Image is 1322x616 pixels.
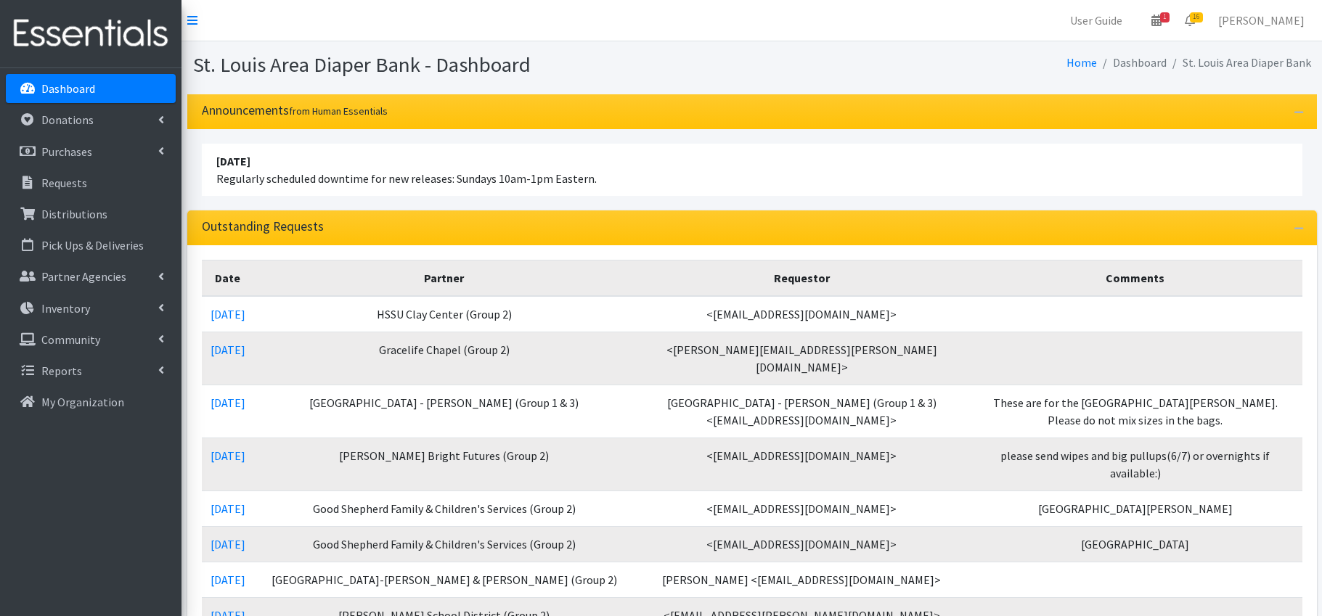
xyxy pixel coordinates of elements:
[202,260,254,296] th: Date
[41,332,100,347] p: Community
[968,385,1302,438] td: These are for the [GEOGRAPHIC_DATA][PERSON_NAME]. Please do not mix sizes in the bags.
[254,438,635,490] td: [PERSON_NAME] Bright Futures (Group 2)
[635,526,968,562] td: <[EMAIL_ADDRESS][DOMAIN_NAME]>
[6,231,176,260] a: Pick Ups & Deliveries
[211,537,245,551] a: [DATE]
[6,262,176,291] a: Partner Agencies
[1190,12,1203,22] span: 16
[193,52,747,78] h1: St. Louis Area Diaper Bank - Dashboard
[41,238,144,252] p: Pick Ups & Deliveries
[41,395,124,409] p: My Organization
[1140,6,1173,35] a: 1
[1160,12,1170,22] span: 1
[202,219,324,234] h3: Outstanding Requests
[968,438,1302,490] td: please send wipes and big pullups(6/7) or overnights if available:)
[289,104,388,118] small: from Human Essentials
[254,332,635,385] td: Gracelife Chapel (Group 2)
[635,562,968,597] td: [PERSON_NAME] <[EMAIL_ADDRESS][DOMAIN_NAME]>
[41,301,90,316] p: Inventory
[6,356,176,385] a: Reports
[41,176,87,190] p: Requests
[1066,55,1097,70] a: Home
[254,562,635,597] td: [GEOGRAPHIC_DATA]-[PERSON_NAME] & [PERSON_NAME] (Group 2)
[968,526,1302,562] td: [GEOGRAPHIC_DATA]
[211,307,245,321] a: [DATE]
[1207,6,1316,35] a: [PERSON_NAME]
[211,395,245,410] a: [DATE]
[635,490,968,526] td: <[EMAIL_ADDRESS][DOMAIN_NAME]>
[41,269,126,284] p: Partner Agencies
[1097,52,1167,73] li: Dashboard
[254,260,635,296] th: Partner
[254,385,635,438] td: [GEOGRAPHIC_DATA] - [PERSON_NAME] (Group 1 & 3)
[41,112,94,127] p: Donations
[254,490,635,526] td: Good Shepherd Family & Children's Services (Group 2)
[254,296,635,332] td: HSSU Clay Center (Group 2)
[1167,52,1311,73] li: St. Louis Area Diaper Bank
[254,526,635,562] td: Good Shepherd Family & Children's Services (Group 2)
[968,260,1302,296] th: Comments
[6,105,176,134] a: Donations
[1173,6,1207,35] a: 16
[6,137,176,166] a: Purchases
[635,438,968,490] td: <[EMAIL_ADDRESS][DOMAIN_NAME]>
[202,103,388,118] h3: Announcements
[635,332,968,385] td: <[PERSON_NAME][EMAIL_ADDRESS][PERSON_NAME][DOMAIN_NAME]>
[6,168,176,197] a: Requests
[6,294,176,323] a: Inventory
[211,342,245,357] a: [DATE]
[202,144,1302,196] li: Regularly scheduled downtime for new releases: Sundays 10am-1pm Eastern.
[635,260,968,296] th: Requestor
[211,501,245,516] a: [DATE]
[41,81,95,96] p: Dashboard
[41,364,82,378] p: Reports
[211,448,245,463] a: [DATE]
[6,74,176,103] a: Dashboard
[41,144,92,159] p: Purchases
[216,154,250,168] strong: [DATE]
[6,9,176,58] img: HumanEssentials
[6,387,176,416] a: My Organization
[635,385,968,438] td: [GEOGRAPHIC_DATA] - [PERSON_NAME] (Group 1 & 3) <[EMAIL_ADDRESS][DOMAIN_NAME]>
[6,325,176,354] a: Community
[968,490,1302,526] td: [GEOGRAPHIC_DATA][PERSON_NAME]
[6,200,176,229] a: Distributions
[41,207,107,221] p: Distributions
[211,572,245,587] a: [DATE]
[1058,6,1134,35] a: User Guide
[635,296,968,332] td: <[EMAIL_ADDRESS][DOMAIN_NAME]>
